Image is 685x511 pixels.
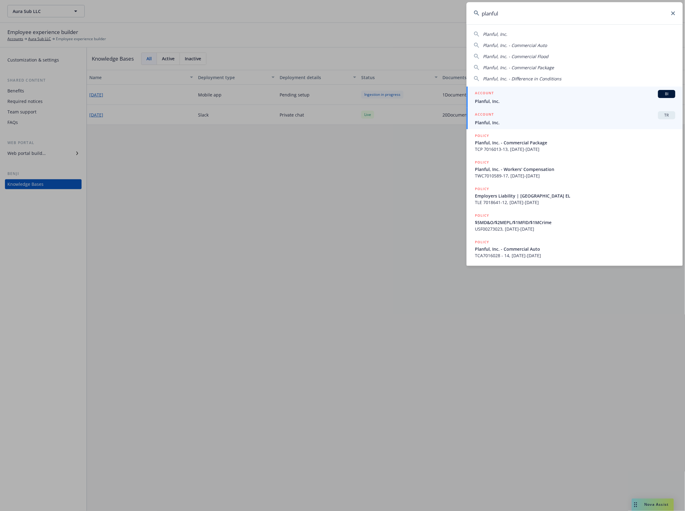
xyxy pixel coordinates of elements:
input: Search... [467,2,683,24]
span: Employers Liability | [GEOGRAPHIC_DATA] EL [475,193,675,199]
a: ACCOUNTBIPlanful, Inc. [467,87,683,108]
h5: POLICY [475,239,489,245]
span: Planful, Inc. - Commercial Package [475,139,675,146]
span: $5MD&O/$2MEPL/$1MFID/$1MCrime [475,219,675,226]
span: Planful, Inc. - Commercial Auto [483,42,547,48]
h5: POLICY [475,186,489,192]
span: Planful, Inc. - Commercial Package [483,65,554,70]
span: Planful, Inc. [475,98,675,104]
span: Planful, Inc. - Difference in Conditions [483,76,562,82]
h5: POLICY [475,159,489,165]
span: TWC7010589-17, [DATE]-[DATE] [475,172,675,179]
h5: ACCOUNT [475,111,494,119]
h5: ACCOUNT [475,90,494,97]
span: TCP 7016013-13, [DATE]-[DATE] [475,146,675,152]
span: TCA7016028 - 14, [DATE]-[DATE] [475,252,675,259]
span: Planful, Inc. - Commercial Flood [483,53,549,59]
span: Planful, Inc. [483,31,508,37]
span: TLE 7018641-12, [DATE]-[DATE] [475,199,675,206]
a: POLICYPlanful, Inc. - Workers' CompensationTWC7010589-17, [DATE]-[DATE] [467,156,683,182]
h5: POLICY [475,212,489,219]
span: Planful, Inc. [475,119,675,126]
a: POLICYEmployers Liability | [GEOGRAPHIC_DATA] ELTLE 7018641-12, [DATE]-[DATE] [467,182,683,209]
h5: POLICY [475,133,489,139]
span: Planful, Inc. - Commercial Auto [475,246,675,252]
a: POLICY$5MD&O/$2MEPL/$1MFID/$1MCrimeUSF00273023, [DATE]-[DATE] [467,209,683,236]
a: ACCOUNTTRPlanful, Inc. [467,108,683,129]
a: POLICYPlanful, Inc. - Commercial AutoTCA7016028 - 14, [DATE]-[DATE] [467,236,683,262]
span: BI [661,91,673,97]
a: POLICYPlanful, Inc. - Commercial PackageTCP 7016013-13, [DATE]-[DATE] [467,129,683,156]
span: USF00273023, [DATE]-[DATE] [475,226,675,232]
span: Planful, Inc. - Workers' Compensation [475,166,675,172]
span: TR [661,113,673,118]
